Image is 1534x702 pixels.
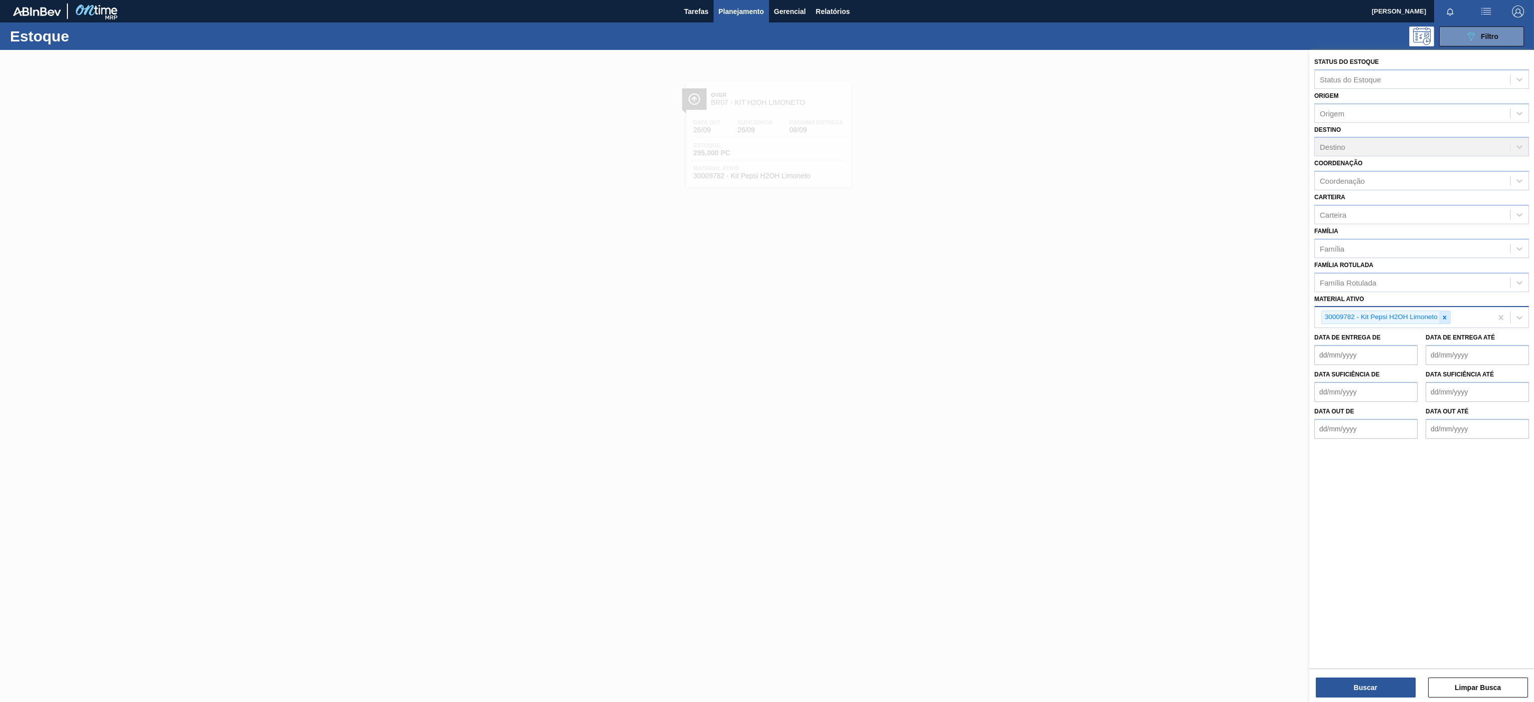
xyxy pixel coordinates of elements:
input: dd/mm/yyyy [1314,382,1418,402]
label: Data out até [1426,408,1469,415]
label: Origem [1314,92,1339,99]
div: Pogramando: nenhum usuário selecionado [1409,26,1434,46]
label: Data suficiência de [1314,371,1380,378]
h1: Estoque [10,30,169,42]
label: Coordenação [1314,160,1363,167]
input: dd/mm/yyyy [1426,419,1529,439]
label: Família Rotulada [1314,262,1373,269]
label: Data de Entrega de [1314,334,1381,341]
div: Família [1320,244,1344,253]
div: Coordenação [1320,177,1365,185]
span: Gerencial [774,5,806,17]
label: Data out de [1314,408,1354,415]
span: Filtro [1481,32,1499,40]
label: Destino [1314,126,1341,133]
input: dd/mm/yyyy [1314,345,1418,365]
label: Material ativo [1314,296,1364,303]
div: Família Rotulada [1320,278,1376,287]
span: Relatórios [816,5,850,17]
label: Data de Entrega até [1426,334,1495,341]
div: Origem [1320,109,1344,117]
img: TNhmsLtSVTkK8tSr43FrP2fwEKptu5GPRR3wAAAABJRU5ErkJggg== [13,7,61,16]
input: dd/mm/yyyy [1426,382,1529,402]
label: Status do Estoque [1314,58,1379,65]
label: Família [1314,228,1338,235]
div: Carteira [1320,210,1346,219]
img: userActions [1480,5,1492,17]
input: dd/mm/yyyy [1426,345,1529,365]
label: Data suficiência até [1426,371,1494,378]
button: Filtro [1439,26,1524,46]
label: Carteira [1314,194,1345,201]
span: Tarefas [684,5,709,17]
input: dd/mm/yyyy [1314,419,1418,439]
div: Status do Estoque [1320,75,1381,83]
div: 30009782 - Kit Pepsi H2OH Limoneto [1322,311,1439,324]
img: Logout [1512,5,1524,17]
span: Planejamento [719,5,764,17]
button: Notificações [1434,4,1466,18]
